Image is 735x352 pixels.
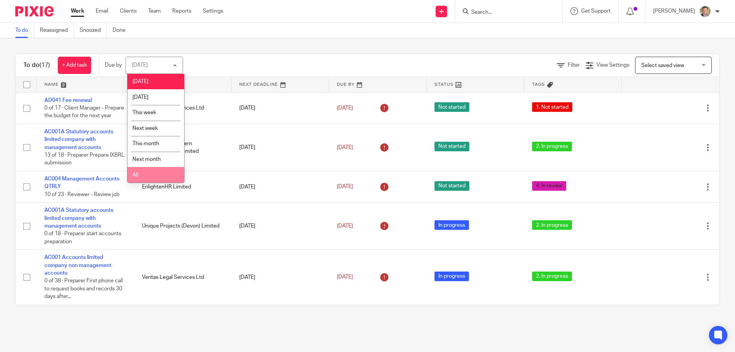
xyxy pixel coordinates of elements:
span: All [132,172,138,178]
a: Team [148,7,161,15]
td: [DATE] [232,250,329,305]
span: View Settings [596,62,629,68]
a: Work [71,7,84,15]
span: [DATE] [132,79,149,84]
a: Settings [203,7,223,15]
span: [DATE] [337,223,353,229]
span: [DATE] [337,105,353,111]
a: Done [113,23,131,38]
a: AC004 Management Accounts QTRLY [44,176,119,189]
span: 0 of 18 · Preparer start accounts preparation [44,231,121,244]
span: 10 of 23 · Reviewer - Review job [44,192,119,197]
a: + Add task [58,57,91,74]
td: Powis Hotels Employment Services Limited [134,305,232,352]
td: [DATE] [232,203,329,250]
span: Not started [434,142,469,151]
span: Tags [532,82,545,87]
span: 13 of 18 · Preparer Prepare IXBRL submission [44,152,124,166]
td: [DATE] [232,92,329,124]
div: [DATE] [132,62,148,68]
p: [PERSON_NAME] [653,7,695,15]
p: Due by [105,61,122,69]
span: Not started [434,102,469,112]
span: [DATE] [132,95,149,100]
td: [DATE] [232,171,329,203]
td: Veritas Legal Services Ltd [134,250,232,305]
span: (17) [39,62,50,68]
span: 1. Not started [532,102,572,112]
span: Not started [434,181,469,191]
a: AC001A Statutory accounts limited company with management accounts [44,129,113,150]
td: [DATE] [232,124,329,171]
img: High%20Res%20Andrew%20Price%20Accountants_Poppy%20Jakes%20photography-1118.jpg [699,5,711,18]
a: AC001A Statutory accounts limited company with management accounts [44,208,113,229]
a: AC001 Accounts limited company non management accounts [44,255,111,276]
h1: To do [23,61,50,69]
span: 2. In progress [532,272,572,281]
td: EnlightenHR Limited [134,171,232,203]
span: Select saved view [641,63,684,68]
a: Clients [120,7,137,15]
input: Search [470,9,539,16]
a: AD041 Fee renewal [44,98,92,103]
span: Next week [132,126,158,131]
td: [DATE] [232,305,329,352]
a: Email [96,7,108,15]
img: Pixie [15,6,54,16]
span: [DATE] [337,184,353,189]
a: To do [15,23,34,38]
span: In progress [434,272,469,281]
span: This week [132,110,156,115]
span: Get Support [581,8,611,14]
span: In progress [434,220,469,230]
a: Reports [172,7,191,15]
a: Reassigned [40,23,74,38]
span: 2. In progress [532,142,572,151]
span: 0 of 38 · Preparer First phone call to request books and records 30 days after... [44,278,123,300]
span: Next month [132,157,161,162]
span: 4. In review [532,181,566,191]
span: 0 of 17 · Client Manager - Prepare the budget for the next year [44,105,124,119]
span: Filter [568,62,580,68]
a: Snoozed [80,23,107,38]
td: Unique Projects (Devon) Limited [134,203,232,250]
span: [DATE] [337,145,353,150]
span: This month [132,141,159,146]
span: 2. In progress [532,220,572,230]
span: [DATE] [337,275,353,280]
